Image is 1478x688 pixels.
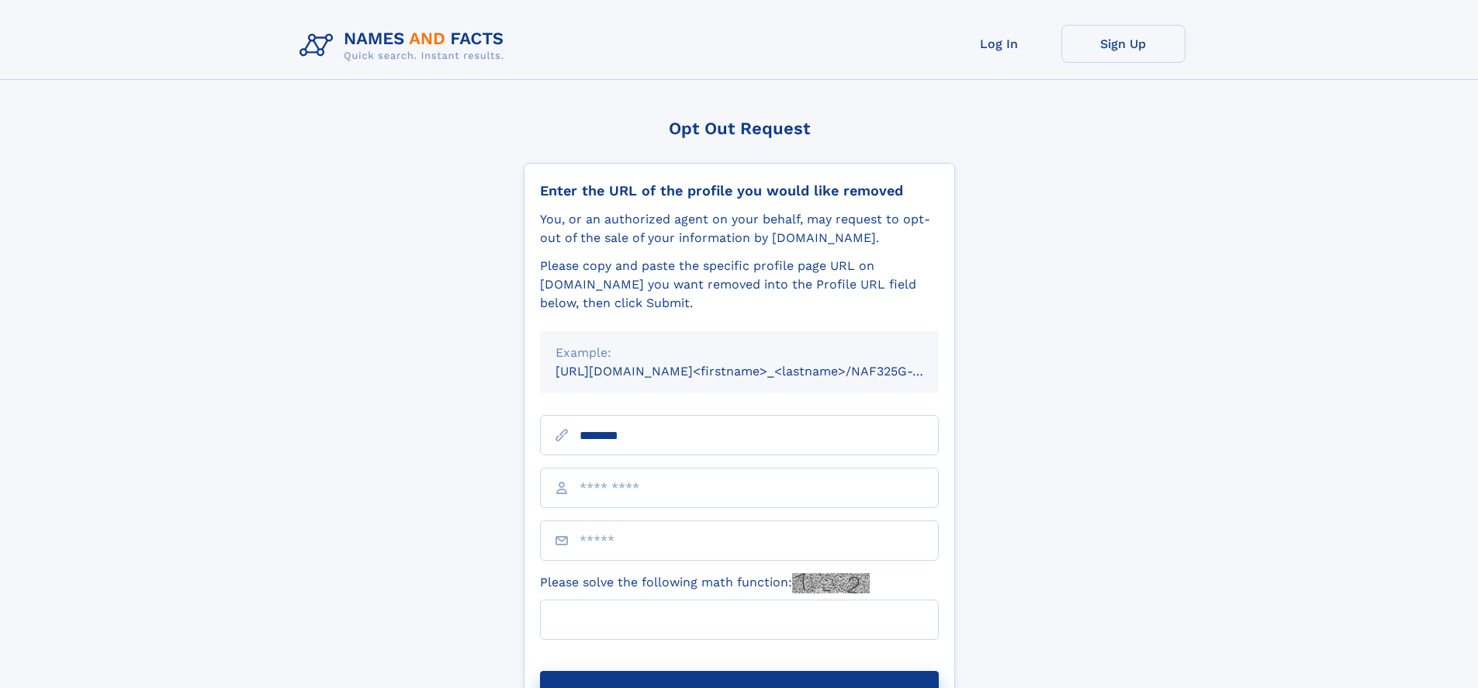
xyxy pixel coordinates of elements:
[937,25,1061,63] a: Log In
[540,182,939,199] div: Enter the URL of the profile you would like removed
[540,573,870,593] label: Please solve the following math function:
[524,119,955,138] div: Opt Out Request
[556,364,968,379] small: [URL][DOMAIN_NAME]<firstname>_<lastname>/NAF325G-xxxxxxxx
[556,344,923,362] div: Example:
[293,25,517,67] img: Logo Names and Facts
[1061,25,1186,63] a: Sign Up
[540,210,939,247] div: You, or an authorized agent on your behalf, may request to opt-out of the sale of your informatio...
[540,257,939,313] div: Please copy and paste the specific profile page URL on [DOMAIN_NAME] you want removed into the Pr...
